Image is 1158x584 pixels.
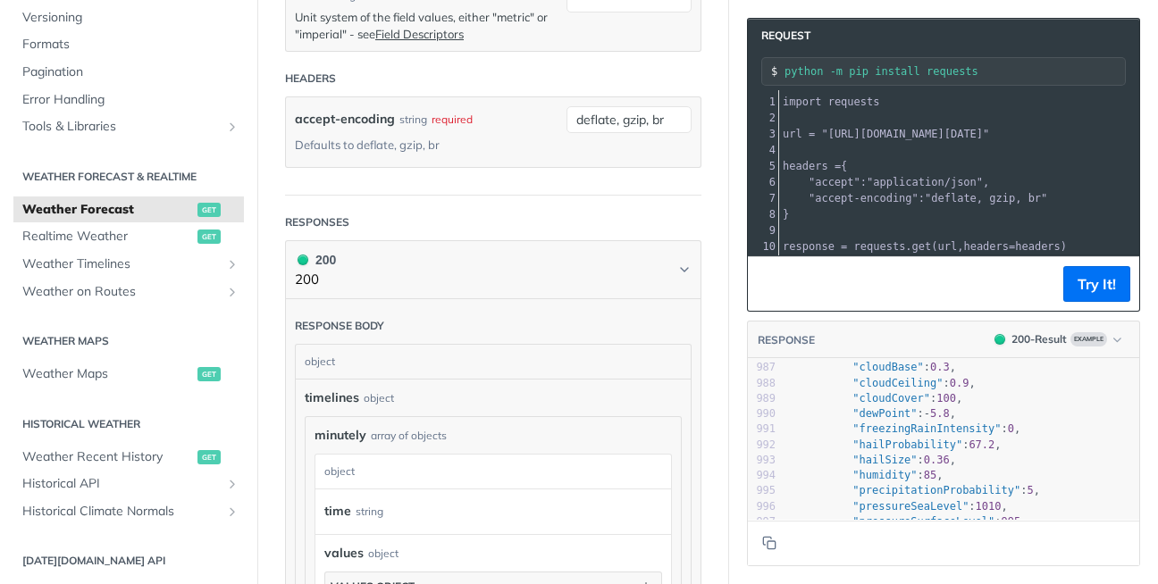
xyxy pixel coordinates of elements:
button: Show subpages for Historical Climate Normals [225,505,239,519]
span: : , [788,500,1008,513]
span: "application/json" [867,176,983,188]
div: Responses [285,214,349,230]
span: Weather Forecast [22,201,193,219]
span: timelines [305,388,359,407]
span: response [783,240,835,253]
div: array of objects [371,428,447,444]
span: = [841,240,847,253]
span: : , [788,377,976,389]
button: Show subpages for Tools & Libraries [225,120,239,134]
button: RESPONSE [757,331,816,349]
span: get [197,229,221,244]
label: accept-encoding [295,106,395,132]
span: Formats [22,36,239,54]
h2: [DATE][DOMAIN_NAME] API [13,553,244,569]
span: requests [854,240,906,253]
div: Headers [285,71,336,87]
a: Tools & LibrariesShow subpages for Tools & Libraries [13,113,244,140]
div: Defaults to deflate, gzip, br [295,132,440,158]
span: : , [788,392,962,405]
span: get [197,450,221,464]
span: "cloudCeiling" [852,377,943,389]
span: 0 [1008,422,1014,435]
span: headers [783,160,828,172]
span: = [835,160,841,172]
span: 85 [924,469,936,481]
div: required [432,106,473,132]
div: 990 [748,406,776,421]
span: - [924,407,930,420]
span: "hailSize" [852,454,917,466]
div: string [356,498,383,524]
div: 992 [748,438,776,453]
span: : , [788,469,944,481]
button: Copy to clipboard [757,530,782,556]
div: 997 [748,514,776,530]
button: Show subpages for Weather on Routes [225,285,239,299]
div: object [364,390,394,406]
span: "pressureSeaLevel" [852,500,969,513]
span: Error Handling [22,91,239,109]
span: Weather on Routes [22,283,221,301]
div: 1 [748,94,778,110]
span: "cloudCover" [852,392,930,405]
span: = [1009,240,1015,253]
span: : [783,192,1047,204]
span: "humidity" [852,469,917,481]
div: 996 [748,499,776,514]
span: 100 [936,392,956,405]
span: Historical API [22,475,221,493]
span: "cloudBase" [852,361,923,373]
span: { [783,160,847,172]
h2: Weather Maps [13,333,244,349]
a: Versioning [13,4,244,31]
span: "hailProbability" [852,438,962,451]
input: Request instructions [785,65,1125,78]
span: 995 [1002,515,1021,528]
div: 8 [748,206,778,222]
button: Copy to clipboard [757,271,782,297]
button: 200200-ResultExample [986,330,1130,348]
div: 10 [748,238,778,254]
div: 6 [748,174,778,190]
a: Realtime Weatherget [13,223,244,250]
span: 200 [298,254,308,265]
span: : , [783,176,989,188]
span: 1010 [976,500,1002,513]
span: import [783,96,821,108]
span: . ( , ) [783,240,1067,253]
span: Request [752,28,810,44]
div: 994 [748,468,776,483]
span: requests [828,96,880,108]
span: : , [788,361,956,373]
span: url [783,128,802,140]
div: 3 [748,126,778,142]
a: Field Descriptors [375,27,464,41]
h2: Weather Forecast & realtime [13,169,244,185]
span: "freezingRainIntensity" [852,422,1001,435]
div: 4 [748,142,778,158]
p: Unit system of the field values, either "metric" or "imperial" - see [295,9,558,41]
span: "accept-encoding" [809,192,919,204]
div: 7 [748,190,778,206]
span: 0.36 [924,454,950,466]
span: Pagination [22,63,239,81]
span: headers [963,240,1009,253]
button: Show subpages for Historical API [225,477,239,491]
button: 200 200200 [295,250,692,290]
span: 0.3 [930,361,950,373]
span: } [783,208,789,221]
span: get [912,240,932,253]
a: Weather Forecastget [13,196,244,223]
span: minutely [315,426,366,445]
a: Weather Recent Historyget [13,444,244,471]
div: 11 [748,254,778,271]
a: Weather Mapsget [13,361,244,388]
span: : , [788,515,1027,528]
span: 0.9 [950,377,969,389]
span: "pressureSurfaceLevel" [852,515,994,528]
span: 200 [994,334,1005,345]
span: 5.8 [930,407,950,420]
span: Weather Maps [22,365,193,383]
div: 989 [748,391,776,406]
